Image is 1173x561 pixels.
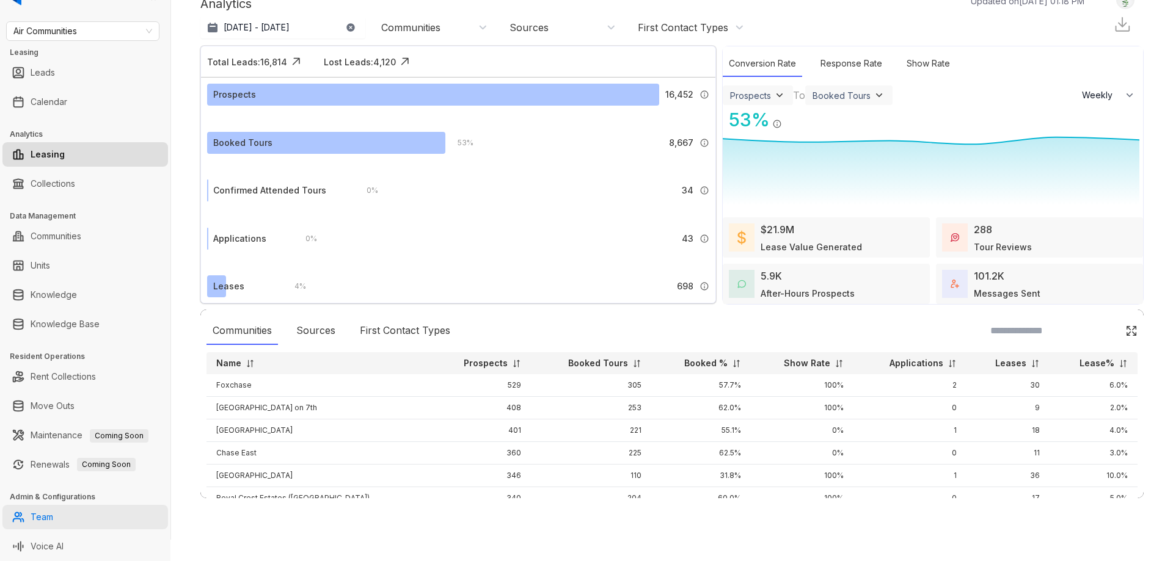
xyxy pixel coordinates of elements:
[761,222,794,237] div: $21.9M
[638,21,728,34] div: First Contact Types
[213,88,256,101] div: Prospects
[1075,84,1143,106] button: Weekly
[730,90,771,101] div: Prospects
[951,280,959,288] img: TotalFum
[751,487,854,510] td: 100%
[772,119,782,129] img: Info
[967,374,1050,397] td: 30
[835,359,844,368] img: sorting
[751,397,854,419] td: 100%
[793,88,805,103] div: To
[761,287,855,300] div: After-Hours Prospects
[995,357,1026,369] p: Leases
[853,487,966,510] td: 0
[431,442,531,465] td: 360
[1080,357,1114,369] p: Lease%
[354,184,378,197] div: 0 %
[207,56,287,68] div: Total Leads: 16,814
[282,280,306,293] div: 4 %
[10,491,170,502] h3: Admin & Configurations
[951,233,959,242] img: TourReviews
[967,487,1050,510] td: 17
[31,452,136,477] a: RenewalsComing Soon
[974,269,1004,283] div: 101.2K
[1050,442,1138,465] td: 3.0%
[31,253,50,278] a: Units
[206,487,431,510] td: Royal Crest Estates ([GEOGRAPHIC_DATA])
[216,357,241,369] p: Name
[531,419,651,442] td: 221
[31,394,75,418] a: Move Outs
[967,397,1050,419] td: 9
[293,232,317,245] div: 0 %
[287,52,305,71] img: Click Icon
[669,136,693,150] span: 8,667
[431,487,531,510] td: 340
[2,505,168,529] li: Team
[853,419,966,442] td: 1
[974,287,1040,300] div: Messages Sent
[2,90,168,114] li: Calendar
[1050,419,1138,442] td: 4.0%
[77,458,136,471] span: Coming Soon
[665,88,693,101] span: 16,452
[206,397,431,419] td: [GEOGRAPHIC_DATA] on 7th
[2,283,168,307] li: Knowledge
[213,136,272,150] div: Booked Tours
[732,359,741,368] img: sorting
[853,374,966,397] td: 2
[784,357,830,369] p: Show Rate
[723,51,802,77] div: Conversion Rate
[751,374,854,397] td: 100%
[2,312,168,336] li: Knowledge Base
[974,222,992,237] div: 288
[814,51,888,77] div: Response Rate
[2,253,168,278] li: Units
[206,374,431,397] td: Foxchase
[632,359,641,368] img: sorting
[737,230,746,245] img: LeaseValue
[2,364,168,389] li: Rent Collections
[700,138,709,148] img: Info
[651,442,750,465] td: 62.5%
[948,359,957,368] img: sorting
[246,359,255,368] img: sorting
[31,90,67,114] a: Calendar
[31,534,64,559] a: Voice AI
[31,60,55,85] a: Leads
[31,172,75,196] a: Collections
[2,534,168,559] li: Voice AI
[677,280,693,293] span: 698
[873,89,885,101] img: ViewFilterArrow
[31,142,65,167] a: Leasing
[1031,359,1040,368] img: sorting
[431,374,531,397] td: 529
[1050,465,1138,487] td: 10.0%
[213,184,326,197] div: Confirmed Attended Tours
[2,172,168,196] li: Collections
[531,465,651,487] td: 110
[431,397,531,419] td: 408
[531,374,651,397] td: 305
[324,56,396,68] div: Lost Leads: 4,120
[1082,89,1119,101] span: Weekly
[290,317,342,345] div: Sources
[10,351,170,362] h3: Resident Operations
[682,232,693,245] span: 43
[431,465,531,487] td: 346
[206,317,278,345] div: Communities
[967,419,1050,442] td: 18
[531,397,651,419] td: 253
[684,357,728,369] p: Booked %
[213,232,266,245] div: Applications
[568,357,628,369] p: Booked Tours
[853,397,966,419] td: 0
[700,281,709,291] img: Info
[974,241,1032,253] div: Tour Reviews
[1050,374,1138,397] td: 6.0%
[1125,325,1138,337] img: Click Icon
[737,280,746,289] img: AfterHoursConversations
[213,280,244,293] div: Leases
[2,224,168,248] li: Communities
[510,21,549,34] div: Sources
